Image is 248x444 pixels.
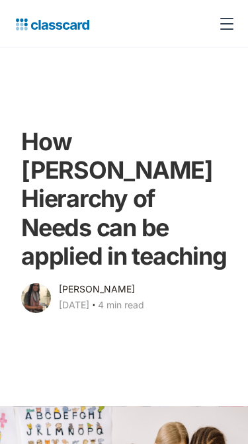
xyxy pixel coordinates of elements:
a: home [11,15,89,33]
div: [DATE] [59,297,89,313]
div: menu [211,8,237,40]
div: [PERSON_NAME] [59,281,135,297]
div: ‧ [89,297,98,316]
div: 4 min read [98,297,144,313]
h1: How [PERSON_NAME] Hierarchy of Needs can be applied in teaching [21,128,227,271]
